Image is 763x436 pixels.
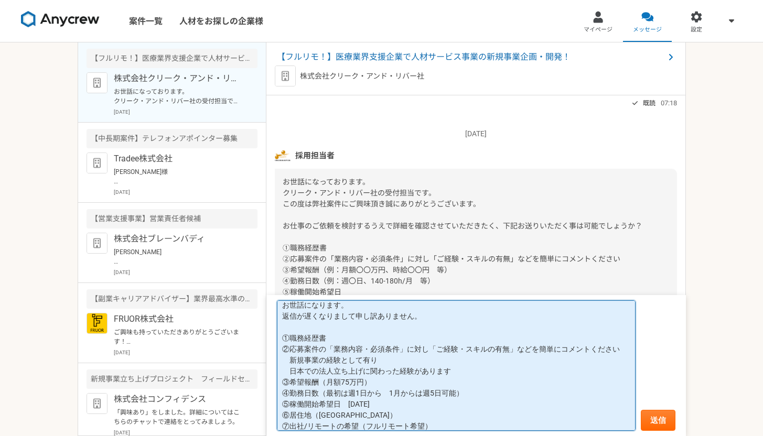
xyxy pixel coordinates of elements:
[114,348,257,356] p: [DATE]
[633,26,662,34] span: メッセージ
[114,328,243,346] p: ご興味も持っていただきありがとうございます！ FRUOR株式会社の[PERSON_NAME]です。 ぜひ一度オンラインにて詳細のご説明がでできればと思っております。 〜〜〜〜〜〜〜〜〜〜〜〜〜〜...
[114,247,243,266] p: [PERSON_NAME] お世話になっております。 株式会社ブレーンバディ採用担当です。 この度は、数ある企業の中から弊社に興味を持っていただき、誠にありがとうございます。 社内で慎重に選考し...
[584,26,612,34] span: マイページ
[661,98,677,108] span: 07:18
[87,152,108,173] img: default_org_logo-42cde973f59100197ec2c8e796e4974ac8490bb5b08a0eb061ff975e4574aa76.png
[87,313,108,334] img: FRUOR%E3%83%AD%E3%82%B3%E3%82%99.png
[87,233,108,254] img: default_org_logo-42cde973f59100197ec2c8e796e4974ac8490bb5b08a0eb061ff975e4574aa76.png
[21,11,100,28] img: 8DqYSo04kwAAAAASUVORK5CYII=
[691,26,702,34] span: 設定
[114,268,257,276] p: [DATE]
[87,289,257,309] div: 【副業キャリアアドバイザー】業界最高水準の報酬率で還元します！
[114,167,243,186] p: [PERSON_NAME]様 この度は弊社求人にご興味を持っていただきありがとうございます。 Tradee株式会社の[PERSON_NAME]と申します。 今回弊社が募っている求人は特定技能商材...
[641,410,675,431] button: 送信
[87,369,257,389] div: 新規事業立ち上げプロジェクト フィールドセールス
[275,128,677,139] p: [DATE]
[87,49,257,68] div: 【フルリモ！】医療業界支援企業で人材サービス事業の新規事業企画・開発！
[277,51,664,63] span: 【フルリモ！】医療業界支援企業で人材サービス事業の新規事業企画・開発！
[87,72,108,93] img: default_org_logo-42cde973f59100197ec2c8e796e4974ac8490bb5b08a0eb061ff975e4574aa76.png
[275,66,296,86] img: default_org_logo-42cde973f59100197ec2c8e796e4974ac8490bb5b08a0eb061ff975e4574aa76.png
[87,129,257,148] div: 【中長期案件】テレフォンアポインター募集
[87,209,257,228] div: 【営業支援事業】営業責任者候補
[114,152,243,165] p: Tradee株式会社
[283,178,642,351] span: お世話になっております。 クリーク・アンド・リバー社の受付担当です。 この度は弊社案件にご興味頂き誠にありがとうございます。 お仕事のご依頼を検討するうえで詳細を確認させていただきたく、下記お送...
[277,300,636,431] textarea: お世話になります。 返信が遅くなりまして申し訳ありません。 ①職務経歴書 ②応募案件の「業務内容・必須条件」に対し「ご経験・スキルの有無」などを簡単にコメントください 新規事業の経験として有り ...
[300,71,424,82] p: 株式会社クリーク・アンド・リバー社
[114,393,243,406] p: 株式会社コンフィデンス
[114,108,257,116] p: [DATE]
[114,313,243,325] p: FRUOR株式会社
[87,393,108,414] img: default_org_logo-42cde973f59100197ec2c8e796e4974ac8490bb5b08a0eb061ff975e4574aa76.png
[114,87,243,106] p: お世話になっております。 クリーク・アンド・リバー社の受付担当です。 この度は弊社案件にご興味頂き誠にありがとうございます。 お仕事のご依頼を検討するうえで詳細を確認させていただきたく、下記お送...
[295,150,335,161] span: 採用担当者
[114,72,243,85] p: 株式会社クリーク・アンド・リバー社
[114,408,243,427] p: 「興味あり」をしました。詳細についてはこちらのチャットで連絡をとってみましょう。
[114,233,243,245] p: 株式会社ブレーンバディ
[114,188,257,196] p: [DATE]
[643,97,655,110] span: 既読
[275,148,291,163] img: a295da57-00b6-4b29-ba41-8cef463eb291.png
